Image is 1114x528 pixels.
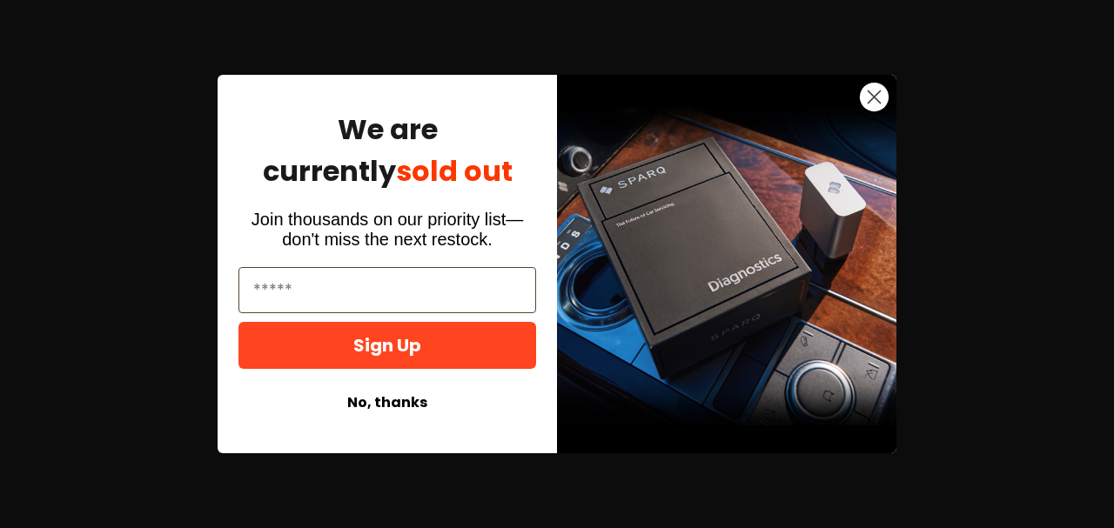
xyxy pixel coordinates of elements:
img: 725c0cce-c00f-4a02-adb7-5ced8674b2d9.png [557,75,896,452]
span: sold out [396,151,513,190]
span: We are currently [263,110,513,190]
button: Close dialog [859,82,889,112]
span: Join thousands on our priority list—don't miss the next restock. [252,210,523,249]
button: Sign Up [238,322,536,369]
button: No, thanks [238,386,536,419]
